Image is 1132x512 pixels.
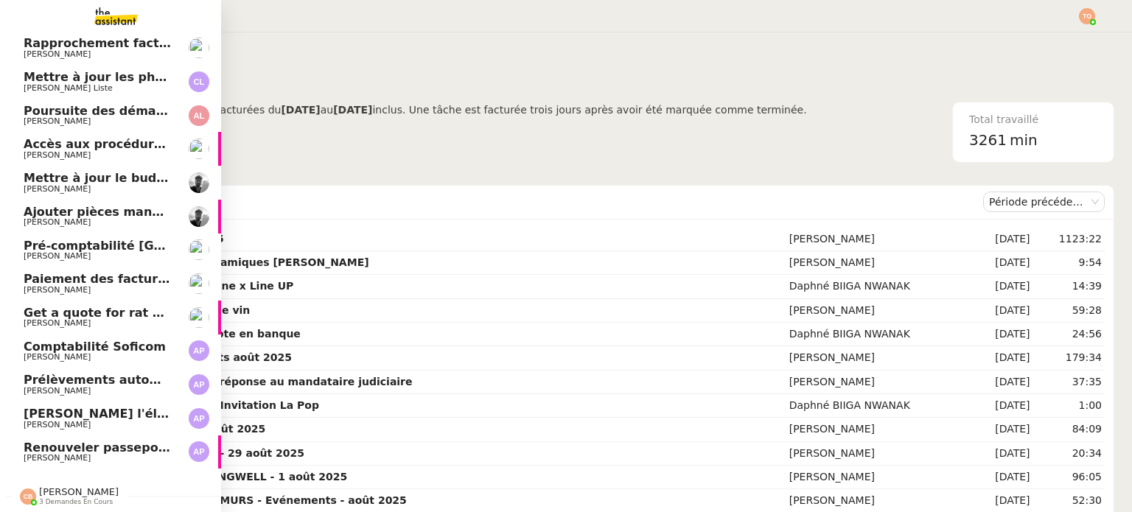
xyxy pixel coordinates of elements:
td: 179:34 [1033,346,1105,370]
img: users%2FrssbVgR8pSYriYNmUDKzQX9syo02%2Favatar%2Fb215b948-7ecd-4adc-935c-e0e4aeaee93e [189,38,209,58]
td: [PERSON_NAME] [786,371,973,394]
span: [PERSON_NAME] Liste [24,83,113,93]
strong: Préparez un courrier de réponse au mandataire judiciaire [77,376,413,387]
td: Daphné BIIGA NWANAK [786,275,973,298]
img: svg [189,340,209,361]
td: [PERSON_NAME] [786,442,973,466]
span: Paiement des factures Deel - [DATE] [24,272,265,286]
img: users%2Fvjxz7HYmGaNTSE4yF5W2mFwJXra2%2Favatar%2Ff3aef901-807b-4123-bf55-4aed7c5d6af5 [189,307,209,328]
td: [PERSON_NAME] [786,228,973,251]
img: svg [1079,8,1095,24]
td: 14:39 [1033,275,1105,298]
span: [PERSON_NAME] [24,217,91,227]
td: [PERSON_NAME] [786,251,973,275]
td: [DATE] [973,299,1033,323]
span: 3261 [969,131,1007,149]
td: Daphné BIIGA NWANAK [786,323,973,346]
span: [PERSON_NAME] [24,352,91,362]
span: [PERSON_NAME] [24,453,91,463]
td: [PERSON_NAME] [786,466,973,489]
td: [DATE] [973,442,1033,466]
span: Prélèvements automatiques Torelli x Soficom [24,373,324,387]
span: inclus. Une tâche est facturée trois jours après avoir été marquée comme terminée. [372,104,806,116]
img: svg [189,71,209,92]
b: [DATE] [281,104,320,116]
td: 1123:22 [1033,228,1105,251]
nz-select-item: Période précédente [989,192,1099,211]
span: Poursuite des démarches pour la récupération du domaine [DOMAIN_NAME] [24,104,530,118]
span: [PERSON_NAME] [24,184,91,194]
td: [DATE] [973,323,1033,346]
td: [DATE] [973,346,1033,370]
span: Renouveler passeport américain [24,441,240,455]
span: [PERSON_NAME] l'éligibilité à l'aide de [GEOGRAPHIC_DATA] [24,407,423,421]
img: users%2FTmb06GTIDgNLSNhTjmZ0ajWxRk83%2Favatar%2F40f2539e-5604-4681-9cfa-c67755ebd5f1 [189,138,209,159]
td: 96:05 [1033,466,1105,489]
td: 9:54 [1033,251,1105,275]
img: ee3399b4-027e-46f8-8bb8-fca30cb6f74c [189,206,209,227]
td: 59:28 [1033,299,1105,323]
img: users%2FoU9mdHte1obU4mgbfL3mcCoP1F12%2Favatar%2F1be82a40-f611-465c-b415-bc30ec7e3527 [189,273,209,294]
td: [PERSON_NAME] [786,346,973,370]
span: Accès aux procédures Addingwell [24,137,247,151]
span: [PERSON_NAME] [24,150,91,160]
span: au [321,104,333,116]
td: [DATE] [973,228,1033,251]
span: 3 demandes en cours [39,498,113,506]
td: Daphné BIIGA NWANAK [786,394,973,418]
td: [DATE] [973,394,1033,418]
span: Rapprochement factures/paiements clients - 1 septembre 2025 [24,36,444,50]
span: [PERSON_NAME] [39,486,119,497]
td: 20:34 [1033,442,1105,466]
img: svg [189,441,209,462]
td: [DATE] [973,466,1033,489]
span: [PERSON_NAME] [24,285,91,295]
td: 1:00 [1033,394,1105,418]
span: Mettre à jour les photos des hôtels [24,70,256,84]
strong: Précomptabilité QUATREMURS - Evénements - août 2025 [77,494,407,506]
div: Total travaillé [969,111,1097,128]
td: [DATE] [973,275,1033,298]
div: Demandes [74,187,983,217]
td: [DATE] [973,371,1033,394]
img: users%2FSOpzwpywf0ff3GVMrjy6wZgYrbV2%2Favatar%2F1615313811401.jpeg [189,239,209,260]
span: [PERSON_NAME] [24,318,91,328]
span: Pré-comptabilité [GEOGRAPHIC_DATA] - [DATE] [24,239,335,253]
strong: Intitulée fournisseur Céramiques [PERSON_NAME] [77,256,369,268]
span: Ajouter pièces manquantes dans le drive [24,205,296,219]
img: svg [189,374,209,395]
span: Get a quote for rat protection [24,306,222,320]
span: [PERSON_NAME] [24,49,91,59]
span: [PERSON_NAME] [24,251,91,261]
span: min [1010,128,1038,152]
img: svg [20,488,36,505]
td: [PERSON_NAME] [786,418,973,441]
img: svg [189,105,209,126]
span: [PERSON_NAME] [24,116,91,126]
span: [PERSON_NAME] [24,420,91,429]
span: Comptabilité Soficom [24,340,166,354]
td: [DATE] [973,251,1033,275]
span: Mettre à jour le budget mensuel [24,171,239,185]
img: svg [189,408,209,429]
td: [PERSON_NAME] [786,299,973,323]
td: 84:09 [1033,418,1105,441]
td: [DATE] [973,418,1033,441]
b: [DATE] [333,104,372,116]
span: [PERSON_NAME] [24,386,91,396]
td: 37:35 [1033,371,1105,394]
td: 24:56 [1033,323,1105,346]
img: ee3399b4-027e-46f8-8bb8-fca30cb6f74c [189,172,209,193]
